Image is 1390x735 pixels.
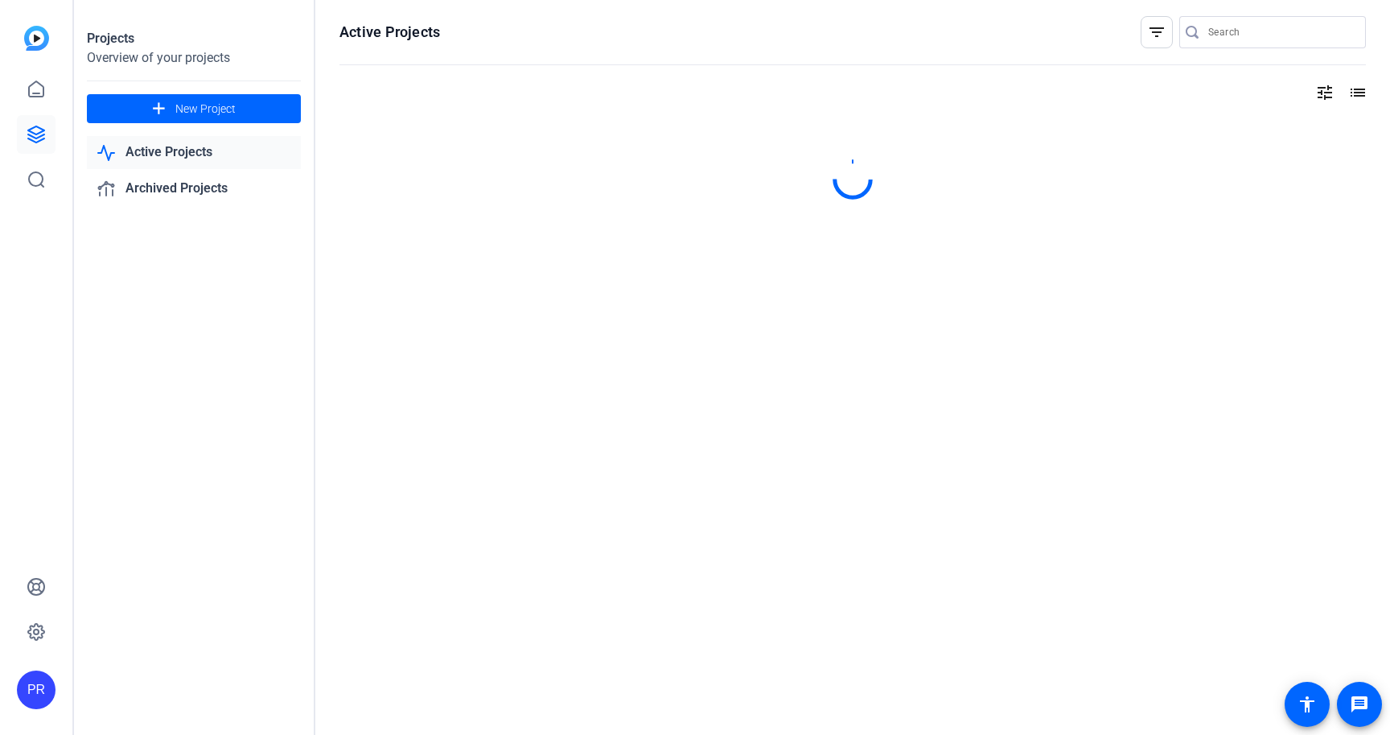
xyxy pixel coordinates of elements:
mat-icon: accessibility [1297,695,1317,714]
h1: Active Projects [339,23,440,42]
mat-icon: tune [1315,83,1334,102]
img: blue-gradient.svg [24,26,49,51]
button: New Project [87,94,301,123]
mat-icon: list [1347,83,1366,102]
input: Search [1208,23,1353,42]
div: PR [17,671,56,709]
a: Archived Projects [87,172,301,205]
div: Overview of your projects [87,48,301,68]
mat-icon: add [149,99,169,119]
div: Projects [87,29,301,48]
span: New Project [175,101,236,118]
mat-icon: message [1350,695,1369,714]
a: Active Projects [87,136,301,169]
mat-icon: filter_list [1147,23,1166,42]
